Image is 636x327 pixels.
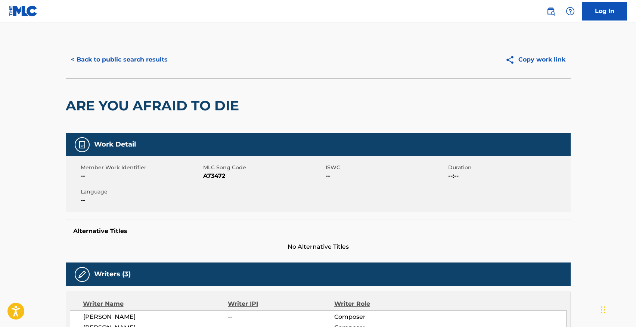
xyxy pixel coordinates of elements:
span: -- [81,172,201,180]
img: search [546,7,555,16]
div: Writer Role [334,299,431,308]
h5: Alternative Titles [73,227,563,235]
span: -- [326,172,446,180]
h5: Writers (3) [94,270,131,279]
span: Composer [334,312,431,321]
img: Work Detail [78,140,87,149]
span: -- [228,312,334,321]
button: Copy work link [500,50,571,69]
div: Writer Name [83,299,228,308]
div: Help [563,4,578,19]
img: Copy work link [505,55,518,65]
h5: Work Detail [94,140,136,149]
span: MLC Song Code [203,164,324,172]
span: No Alternative Titles [66,242,571,251]
span: --:-- [448,172,569,180]
span: Language [81,188,201,196]
img: help [566,7,575,16]
a: Log In [582,2,627,21]
span: [PERSON_NAME] [83,312,228,321]
h2: ARE YOU AFRAID TO DIE [66,97,243,114]
button: < Back to public search results [66,50,173,69]
span: Duration [448,164,569,172]
span: Member Work Identifier [81,164,201,172]
span: A73472 [203,172,324,180]
img: Writers [78,270,87,279]
span: -- [81,196,201,205]
span: ISWC [326,164,446,172]
a: Public Search [543,4,558,19]
iframe: Chat Widget [599,291,636,327]
img: MLC Logo [9,6,38,16]
div: Drag [601,299,605,321]
div: Writer IPI [228,299,334,308]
